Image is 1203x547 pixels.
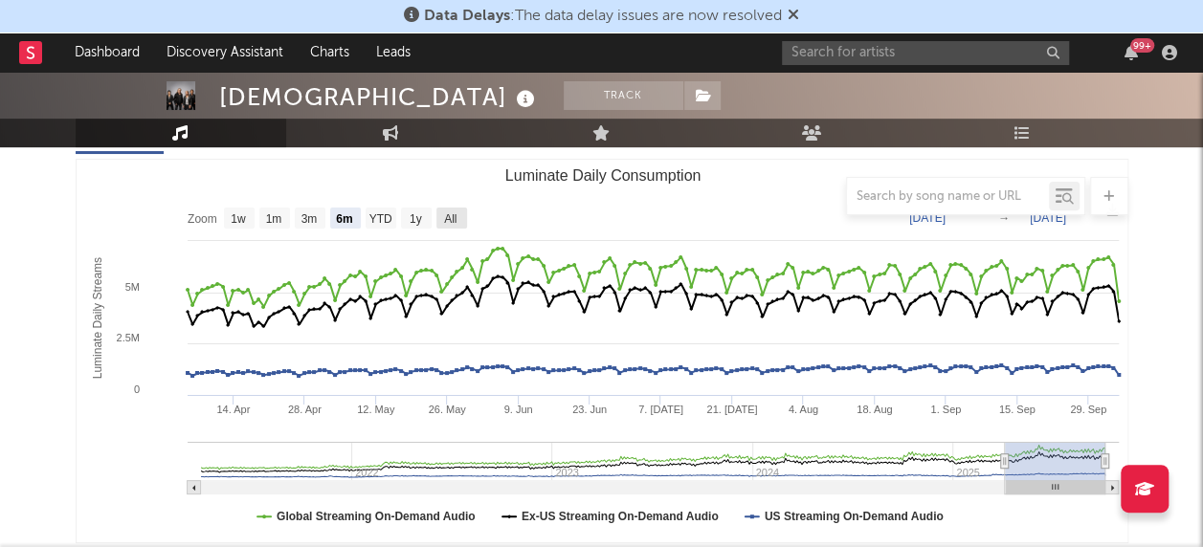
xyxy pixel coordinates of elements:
text: 1w [231,212,246,226]
text: → [998,211,1010,225]
text: Ex-US Streaming On-Demand Audio [521,510,718,523]
button: Track [564,81,683,110]
text: 18. Aug [857,404,892,415]
text: US Streaming On-Demand Audio [764,510,943,523]
text: 9. Jun [503,404,532,415]
text: Luminate Daily Consumption [504,167,701,184]
text: 15. Sep [998,404,1035,415]
text: 28. Apr [287,404,321,415]
text: 3m [301,212,317,226]
span: : The data delay issues are now resolved [424,9,782,24]
a: Dashboard [61,33,153,72]
input: Search for artists [782,41,1069,65]
text: 1. Sep [930,404,961,415]
text: [DATE] [909,211,946,225]
text: 23. Jun [571,404,606,415]
text: 26. May [428,404,466,415]
text: 12. May [357,404,395,415]
text: 29. Sep [1070,404,1106,415]
input: Search by song name or URL [847,189,1049,205]
text: 7. [DATE] [638,404,683,415]
a: Leads [363,33,424,72]
a: Charts [297,33,363,72]
div: 99 + [1130,38,1154,53]
div: [DEMOGRAPHIC_DATA] [219,81,540,113]
text: Global Streaming On-Demand Audio [277,510,476,523]
text: All [444,212,457,226]
text: 4. Aug [788,404,817,415]
button: 99+ [1125,45,1138,60]
text: 14. Apr [216,404,250,415]
text: 2.5M [116,332,139,343]
text: 0 [133,383,139,395]
text: YTD [368,212,391,226]
text: 21. [DATE] [706,404,757,415]
span: Data Delays [424,9,510,24]
text: Zoom [188,212,217,226]
text: 6m [336,212,352,226]
svg: Luminate Daily Consumption [77,160,1128,542]
a: Discovery Assistant [153,33,297,72]
text: 1m [265,212,281,226]
text: 5M [124,281,139,293]
text: Luminate Daily Streams [91,257,104,379]
text: 1y [409,212,421,226]
text: [DATE] [1030,211,1066,225]
span: Dismiss [788,9,799,24]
